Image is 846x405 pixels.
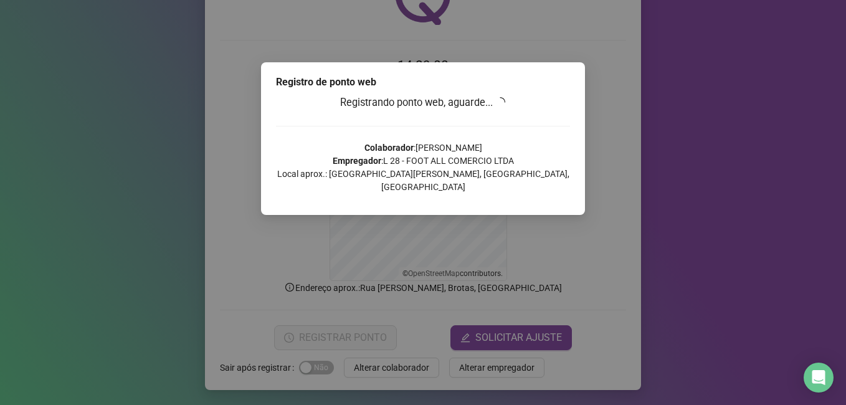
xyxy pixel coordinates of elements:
strong: Colaborador [364,143,414,153]
div: Open Intercom Messenger [804,363,834,393]
strong: Empregador [333,156,381,166]
div: Registro de ponto web [276,75,570,90]
p: : [PERSON_NAME] : L 28 - FOOT ALL COMERCIO LTDA Local aprox.: [GEOGRAPHIC_DATA][PERSON_NAME], [GE... [276,141,570,194]
h3: Registrando ponto web, aguarde... [276,95,570,111]
span: loading [495,97,505,107]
